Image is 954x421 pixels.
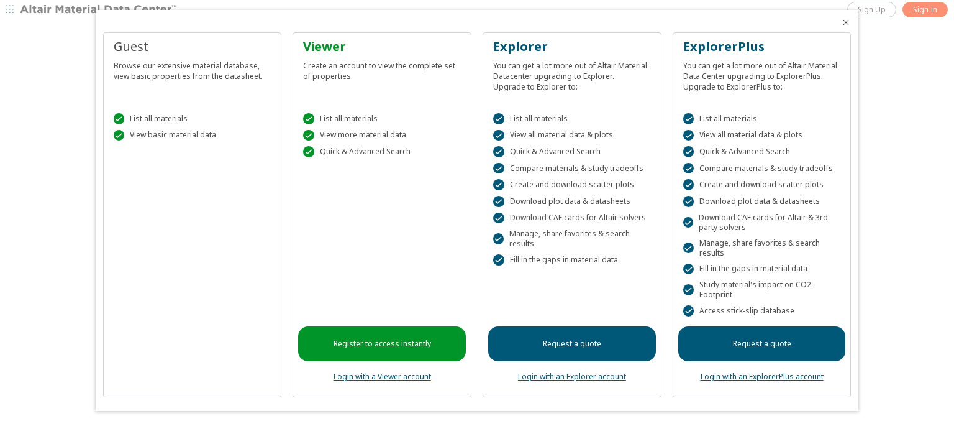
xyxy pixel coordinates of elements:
[678,326,846,361] a: Request a quote
[683,113,694,124] div: 
[303,113,461,124] div: List all materials
[493,38,651,55] div: Explorer
[683,130,694,141] div: 
[841,17,851,27] button: Close
[298,326,466,361] a: Register to access instantly
[701,371,824,382] a: Login with an ExplorerPlus account
[303,113,314,124] div: 
[114,38,271,55] div: Guest
[493,213,651,224] div: Download CAE cards for Altair solvers
[493,179,651,190] div: Create and download scatter plots
[493,130,651,141] div: View all material data & plots
[114,130,125,141] div: 
[493,146,504,157] div: 
[683,305,694,317] div: 
[683,243,694,254] div: 
[683,196,841,207] div: Download plot data & datasheets
[493,254,504,266] div: 
[114,55,271,81] div: Browse our extensive material database, view basic properties from the datasheet.
[493,130,504,141] div: 
[493,196,504,207] div: 
[114,130,271,141] div: View basic material data
[683,163,841,174] div: Compare materials & study tradeoffs
[683,217,693,228] div: 
[303,130,314,141] div: 
[303,130,461,141] div: View more material data
[493,233,504,244] div: 
[683,305,841,317] div: Access stick-slip database
[683,179,694,190] div: 
[683,264,841,275] div: Fill in the gaps in material data
[493,163,504,174] div: 
[493,254,651,266] div: Fill in the gaps in material data
[683,146,694,157] div: 
[683,284,694,295] div: 
[683,130,841,141] div: View all material data & plots
[493,113,504,124] div: 
[493,163,651,174] div: Compare materials & study tradeoffs
[303,55,461,81] div: Create an account to view the complete set of properties.
[334,371,431,382] a: Login with a Viewer account
[493,113,651,124] div: List all materials
[114,113,125,124] div: 
[493,179,504,190] div: 
[303,146,461,157] div: Quick & Advanced Search
[303,146,314,157] div: 
[493,55,651,92] div: You can get a lot more out of Altair Material Datacenter upgrading to Explorer. Upgrade to Explor...
[683,213,841,233] div: Download CAE cards for Altair & 3rd party solvers
[518,371,626,382] a: Login with an Explorer account
[683,146,841,157] div: Quick & Advanced Search
[683,238,841,258] div: Manage, share favorites & search results
[303,38,461,55] div: Viewer
[683,264,694,275] div: 
[683,38,841,55] div: ExplorerPlus
[493,196,651,207] div: Download plot data & datasheets
[683,55,841,92] div: You can get a lot more out of Altair Material Data Center upgrading to ExplorerPlus. Upgrade to E...
[114,113,271,124] div: List all materials
[488,326,656,361] a: Request a quote
[683,163,694,174] div: 
[683,179,841,190] div: Create and download scatter plots
[683,196,694,207] div: 
[683,113,841,124] div: List all materials
[493,146,651,157] div: Quick & Advanced Search
[683,280,841,300] div: Study material's impact on CO2 Footprint
[493,229,651,249] div: Manage, share favorites & search results
[493,213,504,224] div: 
